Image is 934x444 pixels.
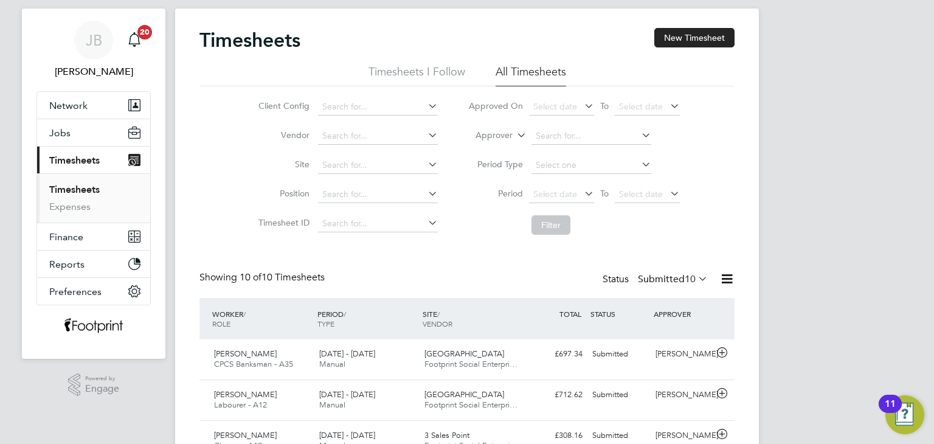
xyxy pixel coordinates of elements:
span: Select date [619,189,663,199]
input: Select one [531,157,651,174]
span: ROLE [212,319,230,328]
span: Select date [533,189,577,199]
span: TYPE [317,319,334,328]
label: Approved On [468,100,523,111]
div: STATUS [587,303,651,325]
span: Footprint Social Enterpri… [424,400,517,410]
div: Status [603,271,710,288]
img: wearefootprint-logo-retina.png [64,317,123,337]
div: WORKER [209,303,314,335]
div: PERIOD [314,303,420,335]
span: [DATE] - [DATE] [319,430,375,440]
button: Reports [37,251,150,277]
label: Position [255,188,310,199]
span: Preferences [49,286,102,297]
span: / [437,309,440,319]
li: All Timesheets [496,64,566,86]
span: CPCS Banksman - A35 [214,359,293,369]
a: Powered byEngage [68,373,120,397]
span: [GEOGRAPHIC_DATA] [424,389,504,400]
span: Jack Berry [36,64,151,79]
input: Search for... [318,128,438,145]
div: Timesheets [37,173,150,223]
input: Search for... [318,99,438,116]
span: Labourer - A12 [214,400,267,410]
li: Timesheets I Follow [368,64,465,86]
div: Showing [199,271,327,284]
label: Timesheet ID [255,217,310,228]
span: VENDOR [423,319,452,328]
span: JB [86,32,102,48]
span: 10 of [240,271,261,283]
span: 20 [137,25,152,40]
button: Open Resource Center, 11 new notifications [885,395,924,434]
div: SITE [420,303,525,335]
label: Approver [458,130,513,142]
label: Vendor [255,130,310,140]
button: Jobs [37,119,150,146]
span: [PERSON_NAME] [214,389,277,400]
span: 10 [685,273,696,285]
span: 3 Sales Point [424,430,469,440]
span: To [597,186,612,201]
span: Select date [619,101,663,112]
div: Submitted [587,344,651,364]
button: Finance [37,223,150,250]
input: Search for... [318,215,438,232]
h2: Timesheets [199,28,300,52]
span: Finance [49,231,83,243]
span: Footprint Social Enterpri… [424,359,517,369]
nav: Main navigation [22,9,165,359]
label: Submitted [638,273,708,285]
span: Network [49,100,88,111]
span: [GEOGRAPHIC_DATA] [424,349,504,359]
a: JB[PERSON_NAME] [36,21,151,79]
div: Submitted [587,385,651,405]
label: Client Config [255,100,310,111]
label: Site [255,159,310,170]
div: [PERSON_NAME] [651,385,714,405]
label: Period Type [468,159,523,170]
label: Period [468,188,523,199]
div: 11 [885,404,896,420]
span: Timesheets [49,154,100,166]
div: [PERSON_NAME] [651,344,714,364]
button: Preferences [37,278,150,305]
span: [DATE] - [DATE] [319,389,375,400]
input: Search for... [318,157,438,174]
span: 10 Timesheets [240,271,325,283]
span: Manual [319,359,345,369]
span: Engage [85,384,119,394]
span: Reports [49,258,85,270]
button: Filter [531,215,570,235]
a: 20 [122,21,147,60]
a: Expenses [49,201,91,212]
span: TOTAL [559,309,581,319]
button: New Timesheet [654,28,735,47]
span: Jobs [49,127,71,139]
span: / [344,309,346,319]
a: Timesheets [49,184,100,195]
input: Search for... [531,128,651,145]
span: Powered by [85,373,119,384]
button: Timesheets [37,147,150,173]
div: £697.34 [524,344,587,364]
span: Manual [319,400,345,410]
span: [DATE] - [DATE] [319,349,375,359]
div: £712.62 [524,385,587,405]
div: APPROVER [651,303,714,325]
span: / [243,309,246,319]
span: To [597,98,612,114]
input: Search for... [318,186,438,203]
span: [PERSON_NAME] [214,430,277,440]
span: Select date [533,101,577,112]
button: Network [37,92,150,119]
span: [PERSON_NAME] [214,349,277,359]
a: Go to home page [36,317,151,337]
